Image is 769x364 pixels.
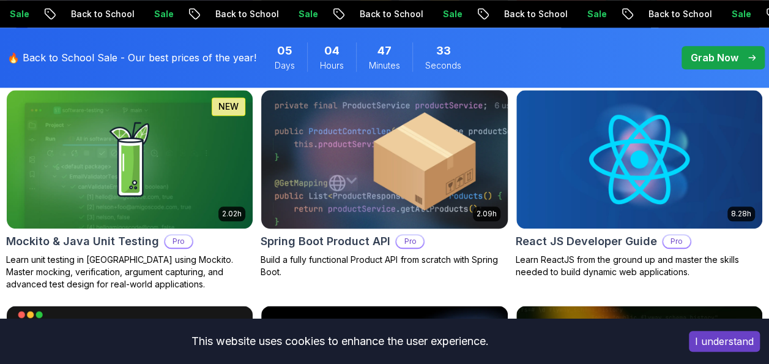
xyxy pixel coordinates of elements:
p: Pro [396,235,423,248]
p: Pro [165,235,192,248]
p: 8.28h [731,209,751,219]
h2: React JS Developer Guide [516,233,657,250]
p: Back to School [469,8,552,20]
a: Mockito & Java Unit Testing card2.02hNEWMockito & Java Unit TestingProLearn unit testing in [GEOG... [6,89,253,290]
p: Sale [697,8,736,20]
span: 47 Minutes [377,42,392,59]
span: 4 Hours [324,42,340,59]
p: Pro [663,235,690,248]
p: 2.09h [477,209,497,219]
p: Sale [408,8,447,20]
h2: Mockito & Java Unit Testing [6,233,159,250]
p: Back to School [614,8,697,20]
p: Back to School [325,8,408,20]
p: Learn unit testing in [GEOGRAPHIC_DATA] using Mockito. Master mocking, verification, argument cap... [6,254,253,290]
p: 🔥 Back to School Sale - Our best prices of the year! [7,50,256,65]
a: React JS Developer Guide card8.28hReact JS Developer GuideProLearn ReactJS from the ground up and... [516,89,763,278]
a: Spring Boot Product API card2.09hSpring Boot Product APIProBuild a fully functional Product API f... [261,89,508,278]
div: This website uses cookies to enhance the user experience. [9,328,671,355]
p: Sale [264,8,303,20]
p: Back to School [180,8,264,20]
span: 5 Days [277,42,292,59]
p: 2.02h [222,209,242,219]
p: Sale [119,8,158,20]
span: 33 Seconds [436,42,451,59]
span: Hours [320,59,344,72]
p: Build a fully functional Product API from scratch with Spring Boot. [261,254,508,278]
span: Seconds [425,59,461,72]
p: Sale [552,8,592,20]
h2: Spring Boot Product API [261,233,390,250]
p: Back to School [36,8,119,20]
span: Minutes [369,59,400,72]
span: Days [275,59,295,72]
img: Mockito & Java Unit Testing card [7,90,253,228]
p: Grab Now [691,50,738,65]
p: Learn ReactJS from the ground up and master the skills needed to build dynamic web applications. [516,254,763,278]
img: Spring Boot Product API card [255,87,513,232]
p: NEW [218,100,239,113]
img: React JS Developer Guide card [516,90,762,228]
button: Accept cookies [689,331,760,352]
